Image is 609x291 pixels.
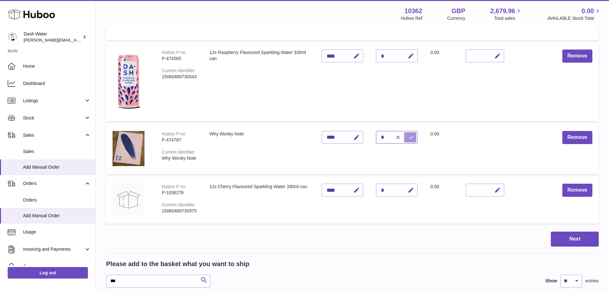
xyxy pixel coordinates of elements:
[547,7,601,21] a: 0.00 AVAILABLE Stock Total
[162,202,195,207] div: Current identifier
[582,7,594,15] span: 0.00
[404,7,422,15] strong: 10362
[162,131,185,136] div: Huboo P no
[23,132,84,138] span: Sales
[23,246,84,252] span: Invoicing and Payments
[545,278,557,284] label: Show
[23,213,91,219] span: Add Manual Order
[430,50,439,55] span: 0.00
[162,149,195,155] div: Current identifier
[551,232,599,247] button: Next
[23,164,91,170] span: Add Manual Order
[162,137,197,143] div: P-474787
[203,125,315,174] td: Why Wonky Note
[162,56,197,62] div: P-474565
[23,197,91,203] span: Orders
[23,63,91,69] span: Home
[447,15,465,21] div: Currency
[451,7,465,15] strong: GBP
[490,7,515,15] span: 2,679.96
[162,208,197,214] div: 15060489730975
[401,15,422,21] div: Huboo Ref
[430,184,439,189] span: 0.00
[113,131,144,166] img: Why Wonky Note
[23,149,91,155] span: Sales
[23,115,84,121] span: Stock
[203,177,315,224] td: 12x Cherry Flavoured Sparkling Water 330ml can
[162,190,197,196] div: P-1036276
[162,68,195,73] div: Current identifier
[562,50,592,63] button: Remove
[23,98,84,104] span: Listings
[24,37,128,42] span: [PERSON_NAME][EMAIL_ADDRESS][DOMAIN_NAME]
[23,80,91,87] span: Dashboard
[162,155,197,161] div: Why Wonky Note
[113,184,144,216] img: 12x Cherry Flavoured Sparkling Water 330ml can
[547,15,601,21] span: AVAILABLE Stock Total
[162,184,185,189] div: Huboo P no
[162,50,185,55] div: Huboo P no
[490,7,523,21] a: 2,679.96 Total sales
[8,32,17,42] img: james@dash-water.com
[8,267,88,279] a: Log out
[162,74,197,80] div: 15060489730043
[562,184,592,197] button: Remove
[106,260,249,268] h2: Please add to the basket what you want to ship
[23,180,84,187] span: Orders
[23,229,91,235] span: Usage
[494,15,522,21] span: Total sales
[24,31,81,43] div: Dash Water
[430,131,439,136] span: 0.00
[113,50,144,113] img: 12x Raspberry Flavoured Sparkling Water 330ml can
[203,43,315,121] td: 12x Raspberry Flavoured Sparkling Water 330ml can
[562,131,592,144] button: Remove
[23,264,91,270] span: Cases
[585,278,599,284] span: entries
